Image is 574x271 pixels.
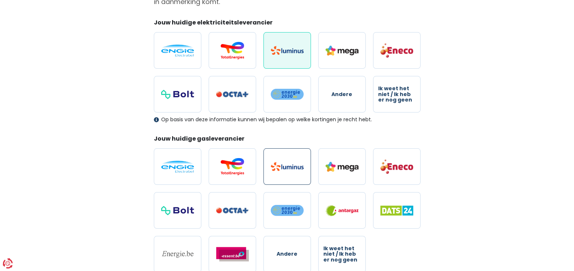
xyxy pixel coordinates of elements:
[216,247,249,262] img: Essent
[326,162,358,172] img: Mega
[161,45,194,57] img: Engie / Electrabel
[216,42,249,59] img: Total Energies / Lampiris
[380,43,413,58] img: Eneco
[161,161,194,173] img: Engie / Electrabel
[154,18,421,30] legend: Jouw huidige elektriciteitsleverancier
[216,158,249,175] img: Total Energies / Lampiris
[161,90,194,99] img: Bolt
[161,206,194,215] img: Bolt
[154,117,421,123] div: Op basis van deze informatie kunnen wij bepalen op welke kortingen je recht hebt.
[271,88,304,100] img: Energie2030
[331,92,352,97] span: Andere
[161,250,194,258] img: Energie.be
[380,159,413,174] img: Eneco
[277,251,297,257] span: Andere
[216,91,249,98] img: Octa+
[378,86,415,103] span: Ik weet het niet / Ik heb er nog geen
[323,246,361,263] span: Ik weet het niet / Ik heb er nog geen
[271,46,304,55] img: Luminus
[154,134,421,146] legend: Jouw huidige gasleverancier
[326,46,358,56] img: Mega
[271,205,304,216] img: Energie2030
[271,162,304,171] img: Luminus
[326,205,358,216] img: Antargaz
[216,207,249,214] img: Octa+
[380,206,413,215] img: Dats 24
